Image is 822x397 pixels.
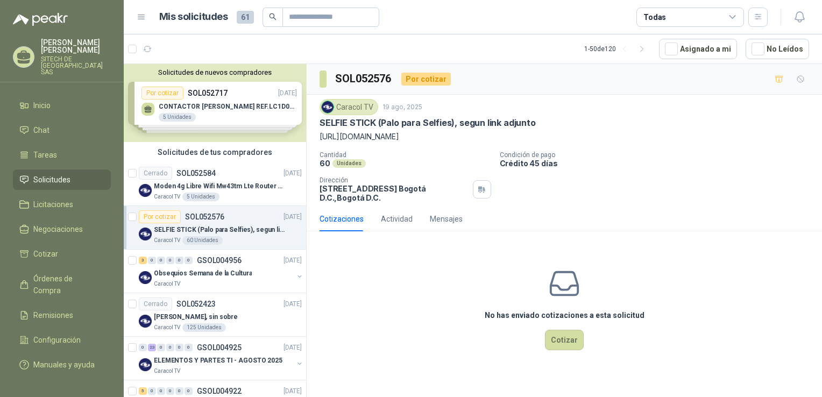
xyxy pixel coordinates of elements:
p: [DATE] [284,256,302,266]
h3: SOL052576 [335,70,393,87]
a: Por cotizarSOL052576[DATE] Company LogoSELFIE STICK (Palo para Selfies), segun link adjuntoCaraco... [124,206,306,250]
span: Órdenes de Compra [33,273,101,296]
img: Company Logo [139,228,152,240]
p: [DATE] [284,168,302,179]
div: 0 [175,344,183,351]
span: search [269,13,277,20]
button: Asignado a mi [659,39,737,59]
a: Remisiones [13,305,111,325]
button: Solicitudes de nuevos compradores [128,68,302,76]
p: GSOL004956 [197,257,242,264]
div: 5 [139,387,147,395]
div: 0 [166,257,174,264]
a: Negociaciones [13,219,111,239]
div: Unidades [332,159,366,168]
a: Configuración [13,330,111,350]
p: Crédito 45 días [500,159,818,168]
div: 0 [157,344,165,351]
a: Chat [13,120,111,140]
span: Configuración [33,334,81,346]
h1: Mis solicitudes [159,9,228,25]
div: 0 [157,257,165,264]
div: 0 [148,257,156,264]
p: Cantidad [320,151,491,159]
img: Company Logo [139,358,152,371]
span: Tareas [33,149,57,161]
span: Inicio [33,100,51,111]
img: Company Logo [139,271,152,284]
p: Dirección [320,176,469,184]
a: Inicio [13,95,111,116]
p: [PERSON_NAME], sin sobre [154,312,238,322]
p: Caracol TV [154,236,180,245]
p: Obsequios Semana de la Cultura [154,268,252,279]
a: 0 23 0 0 0 0 GSOL004925[DATE] Company LogoELEMENTOS Y PARTES TI - AGOSTO 2025Caracol TV [139,341,304,375]
div: 0 [175,387,183,395]
div: 0 [175,257,183,264]
div: 5 Unidades [182,193,219,201]
div: 0 [148,387,156,395]
span: Cotizar [33,248,58,260]
p: 60 [320,159,330,168]
p: SELFIE STICK (Palo para Selfies), segun link adjunto [154,225,288,235]
div: Mensajes [430,213,463,225]
div: 125 Unidades [182,323,226,332]
img: Company Logo [139,315,152,328]
span: Licitaciones [33,198,73,210]
div: Todas [643,11,666,23]
img: Company Logo [322,101,334,113]
span: Negociaciones [33,223,83,235]
div: Solicitudes de tus compradores [124,142,306,162]
div: 23 [148,344,156,351]
div: 0 [166,387,174,395]
a: Órdenes de Compra [13,268,111,301]
p: [DATE] [284,299,302,309]
div: Cerrado [139,297,172,310]
p: [DATE] [284,343,302,353]
div: 0 [157,387,165,395]
a: Cotizar [13,244,111,264]
p: Caracol TV [154,280,180,288]
p: [PERSON_NAME] [PERSON_NAME] [41,39,111,54]
a: Solicitudes [13,169,111,190]
div: Caracol TV [320,99,378,115]
div: Por cotizar [401,73,451,86]
p: Caracol TV [154,193,180,201]
span: Remisiones [33,309,73,321]
a: CerradoSOL052423[DATE] Company Logo[PERSON_NAME], sin sobreCaracol TV125 Unidades [124,293,306,337]
button: Cotizar [545,330,584,350]
p: Moden 4g Libre Wifi Mw43tm Lte Router Móvil Internet 5ghz [154,181,288,192]
div: 0 [185,344,193,351]
p: Caracol TV [154,323,180,332]
p: 19 ago, 2025 [382,102,422,112]
p: [STREET_ADDRESS] Bogotá D.C. , Bogotá D.C. [320,184,469,202]
p: GSOL004925 [197,344,242,351]
span: 61 [237,11,254,24]
div: 0 [185,387,193,395]
div: Cotizaciones [320,213,364,225]
div: 60 Unidades [182,236,223,245]
p: SOL052584 [176,169,216,177]
p: SELFIE STICK (Palo para Selfies), segun link adjunto [320,117,536,129]
p: SOL052576 [185,213,224,221]
span: Chat [33,124,49,136]
div: 0 [185,257,193,264]
p: [DATE] [284,212,302,222]
div: Solicitudes de nuevos compradoresPor cotizarSOL052717[DATE] CONTACTOR [PERSON_NAME] REF.LC1D09 A ... [124,64,306,142]
div: Por cotizar [139,210,181,223]
a: CerradoSOL052584[DATE] Company LogoModen 4g Libre Wifi Mw43tm Lte Router Móvil Internet 5ghzCarac... [124,162,306,206]
h3: No has enviado cotizaciones a esta solicitud [485,309,644,321]
p: GSOL004922 [197,387,242,395]
p: ELEMENTOS Y PARTES TI - AGOSTO 2025 [154,356,282,366]
div: 0 [139,344,147,351]
p: SITECH DE [GEOGRAPHIC_DATA] SAS [41,56,111,75]
p: Caracol TV [154,367,180,375]
img: Company Logo [139,184,152,197]
div: Actividad [381,213,413,225]
div: 1 - 50 de 120 [584,40,650,58]
a: 3 0 0 0 0 0 GSOL004956[DATE] Company LogoObsequios Semana de la CulturaCaracol TV [139,254,304,288]
a: Licitaciones [13,194,111,215]
button: No Leídos [746,39,809,59]
a: Tareas [13,145,111,165]
a: Manuales y ayuda [13,355,111,375]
